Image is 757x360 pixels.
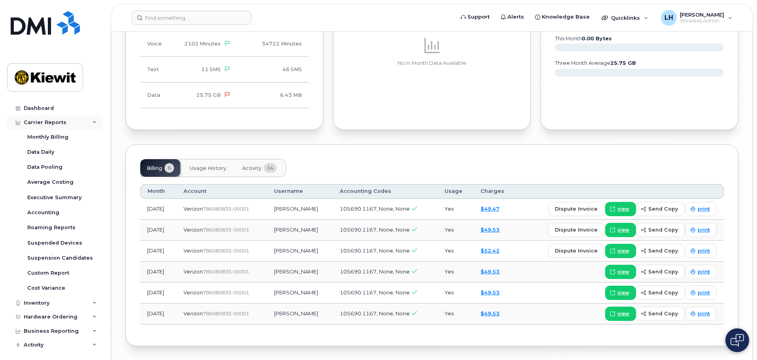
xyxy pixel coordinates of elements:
[140,83,172,108] td: Data
[437,262,474,283] td: Yes
[237,83,309,108] td: 6.43 MB
[267,241,333,262] td: [PERSON_NAME]
[190,165,226,172] span: Usage History
[140,199,176,220] td: [DATE]
[340,247,410,254] span: 105690.1167, None, None
[507,13,524,21] span: Alerts
[267,184,333,198] th: Username
[617,268,629,275] span: view
[617,247,629,254] span: view
[636,286,685,300] button: send copy
[437,283,474,303] td: Yes
[698,310,710,317] span: print
[530,9,595,25] a: Knowledge Base
[481,268,500,275] a: $49.53
[605,244,636,258] a: view
[437,220,474,241] td: Yes
[548,202,604,216] button: dispute invoice
[542,13,590,21] span: Knowledge Base
[184,289,203,296] span: Verizon
[196,92,221,98] span: 25.75 GB
[184,310,203,317] span: Verizon
[685,244,717,258] a: print
[698,226,710,234] span: print
[605,286,636,300] a: view
[340,310,410,317] span: 105690.1167, None, None
[664,13,673,23] span: LH
[698,289,710,296] span: print
[605,307,636,321] a: view
[203,311,249,317] span: 786080835-00001
[636,265,685,279] button: send copy
[203,248,249,254] span: 786080835-00001
[140,31,172,57] td: Voice
[548,244,604,258] button: dispute invoice
[237,57,309,83] td: 46 SMS
[340,289,410,296] span: 105690.1167, None, None
[473,184,517,198] th: Charges
[237,31,309,57] td: 34722 Minutes
[481,226,500,233] a: $49.53
[610,60,636,66] tspan: 25.75 GB
[140,57,172,83] td: Text
[655,10,738,26] div: Lamarcus Harris
[555,60,636,66] text: three month average
[267,283,333,303] td: [PERSON_NAME]
[267,199,333,220] td: [PERSON_NAME]
[201,66,221,72] span: 11 SMS
[617,205,629,213] span: view
[184,247,203,254] span: Verizon
[267,262,333,283] td: [PERSON_NAME]
[636,307,685,321] button: send copy
[481,205,500,212] a: $49.47
[340,205,410,212] span: 105690.1167, None, None
[685,307,717,321] a: print
[264,163,276,173] span: 14
[648,268,678,275] span: send copy
[437,241,474,262] td: Yes
[267,303,333,324] td: [PERSON_NAME]
[333,184,437,198] th: Accounting Codes
[685,265,717,279] a: print
[140,220,176,241] td: [DATE]
[140,241,176,262] td: [DATE]
[267,220,333,241] td: [PERSON_NAME]
[242,165,261,172] span: Activity
[548,223,604,237] button: dispute invoice
[648,247,678,254] span: send copy
[481,310,500,317] a: $49.53
[340,268,410,275] span: 105690.1167, None, None
[698,268,710,275] span: print
[685,286,717,300] a: print
[680,11,724,18] span: [PERSON_NAME]
[648,310,678,317] span: send copy
[140,184,176,198] th: Month
[611,15,640,21] span: Quicklinks
[495,9,530,25] a: Alerts
[698,205,710,213] span: print
[617,289,629,296] span: view
[203,269,249,275] span: 786080835-00001
[140,262,176,283] td: [DATE]
[140,283,176,303] td: [DATE]
[203,227,249,233] span: 786080835-00001
[184,268,203,275] span: Verizon
[648,289,678,296] span: send copy
[140,303,176,324] td: [DATE]
[731,334,744,347] img: Open chat
[203,206,249,212] span: 786080835-00001
[636,244,685,258] button: send copy
[555,36,612,41] text: this month
[582,36,612,41] tspan: 0.00 Bytes
[348,60,517,67] p: No In Month Data Available
[184,205,203,212] span: Verizon
[437,303,474,324] td: Yes
[617,226,629,234] span: view
[596,10,654,26] div: Quicklinks
[203,290,249,296] span: 786080835-00001
[437,199,474,220] td: Yes
[636,202,685,216] button: send copy
[132,11,252,25] input: Find something...
[685,223,717,237] a: print
[481,289,500,296] a: $49.53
